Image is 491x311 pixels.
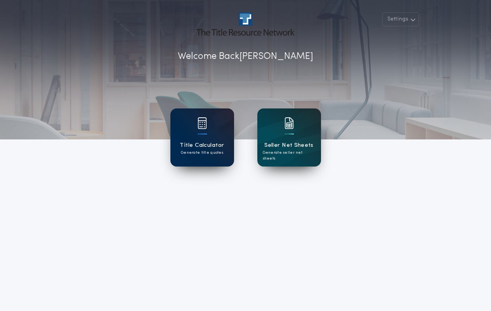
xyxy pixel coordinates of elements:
[170,108,234,167] a: card iconTitle CalculatorGenerate title quotes
[263,150,316,162] p: Generate seller net sheets
[257,108,321,167] a: card iconSeller Net SheetsGenerate seller net sheets
[181,150,223,156] p: Generate title quotes
[382,12,419,26] button: Settings
[180,141,224,150] h1: Title Calculator
[178,50,313,64] p: Welcome Back [PERSON_NAME]
[196,12,294,36] img: account-logo
[285,117,294,129] img: card icon
[264,141,314,150] h1: Seller Net Sheets
[198,117,207,129] img: card icon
